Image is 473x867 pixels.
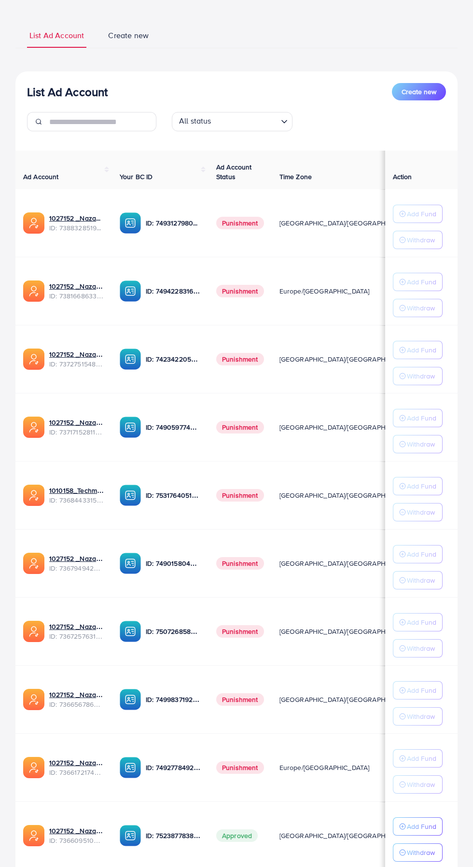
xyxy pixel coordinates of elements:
span: ID: 7367949428067450896 [49,563,104,573]
img: ic-ads-acc.e4c84228.svg [23,280,44,302]
span: Europe/[GEOGRAPHIC_DATA] [279,286,370,296]
p: Add Fund [407,821,436,832]
input: Search for option [214,114,277,129]
p: ID: 7494228316518858759 [146,285,201,297]
img: ic-ads-acc.e4c84228.svg [23,757,44,778]
img: ic-ads-acc.e4c84228.svg [23,553,44,574]
button: Add Fund [393,681,443,699]
p: Add Fund [407,344,436,356]
span: ID: 7366172174454882305 [49,768,104,777]
span: ID: 7366567860828749825 [49,699,104,709]
a: 1027152 _Nazaagency_019 [49,213,104,223]
a: 1027152 _Nazaagency_04 [49,418,104,427]
span: Action [393,172,412,182]
img: ic-ads-acc.e4c84228.svg [23,349,44,370]
span: [GEOGRAPHIC_DATA]/[GEOGRAPHIC_DATA] [279,831,414,840]
span: Punishment [216,217,264,229]
img: ic-ba-acc.ded83a64.svg [120,689,141,710]
span: [GEOGRAPHIC_DATA]/[GEOGRAPHIC_DATA] [279,559,414,568]
button: Add Fund [393,817,443,836]
span: ID: 7381668633665093648 [49,291,104,301]
p: Withdraw [407,234,435,246]
span: [GEOGRAPHIC_DATA]/[GEOGRAPHIC_DATA] [279,218,414,228]
p: Add Fund [407,276,436,288]
p: Withdraw [407,711,435,722]
button: Add Fund [393,409,443,427]
span: Time Zone [279,172,312,182]
span: List Ad Account [29,30,84,41]
button: Add Fund [393,749,443,768]
p: Withdraw [407,779,435,790]
div: <span class='underline'>1027152 _Nazaagency_04</span></br>7371715281112170513 [49,418,104,437]
p: Withdraw [407,643,435,654]
button: Withdraw [393,367,443,385]
p: Withdraw [407,847,435,858]
span: Punishment [216,285,264,297]
p: Add Fund [407,616,436,628]
button: Add Fund [393,205,443,223]
button: Create new [392,83,446,100]
div: <span class='underline'>1027152 _Nazaagency_023</span></br>7381668633665093648 [49,281,104,301]
span: Punishment [216,625,264,638]
p: Add Fund [407,480,436,492]
span: Europe/[GEOGRAPHIC_DATA] [279,763,370,772]
button: Withdraw [393,503,443,521]
p: Add Fund [407,548,436,560]
span: Punishment [216,557,264,570]
button: Add Fund [393,273,443,291]
span: Your BC ID [120,172,153,182]
span: [GEOGRAPHIC_DATA]/[GEOGRAPHIC_DATA] [279,490,414,500]
p: Add Fund [407,685,436,696]
span: Punishment [216,353,264,365]
img: ic-ba-acc.ded83a64.svg [120,280,141,302]
a: 1027152 _Nazaagency_018 [49,758,104,768]
span: [GEOGRAPHIC_DATA]/[GEOGRAPHIC_DATA] [279,627,414,636]
div: <span class='underline'>1027152 _Nazaagency_006</span></br>7366095105679261697 [49,826,104,846]
span: Approved [216,829,258,842]
span: Create new [402,87,436,97]
img: ic-ba-acc.ded83a64.svg [120,417,141,438]
img: ic-ba-acc.ded83a64.svg [120,825,141,846]
p: ID: 7507268580682137618 [146,626,201,637]
div: <span class='underline'>1027152 _Nazaagency_007</span></br>7372751548805726224 [49,350,104,369]
a: 1027152 _Nazaagency_0051 [49,690,104,699]
a: 1027152 _Nazaagency_023 [49,281,104,291]
div: <span class='underline'>1027152 _Nazaagency_003</span></br>7367949428067450896 [49,554,104,573]
span: All status [177,113,213,129]
div: Search for option [172,112,292,131]
div: <span class='underline'>1010158_Techmanistan pk acc_1715599413927</span></br>7368443315504726017 [49,486,104,505]
img: ic-ads-acc.e4c84228.svg [23,621,44,642]
a: 1010158_Techmanistan pk acc_1715599413927 [49,486,104,495]
span: ID: 7368443315504726017 [49,495,104,505]
span: Punishment [216,421,264,433]
img: ic-ads-acc.e4c84228.svg [23,825,44,846]
img: ic-ads-acc.e4c84228.svg [23,212,44,234]
p: Add Fund [407,208,436,220]
span: Ad Account [23,172,59,182]
button: Withdraw [393,571,443,589]
span: ID: 7366095105679261697 [49,836,104,845]
button: Add Fund [393,545,443,563]
button: Withdraw [393,707,443,726]
p: Withdraw [407,370,435,382]
a: 1027152 _Nazaagency_007 [49,350,104,359]
p: ID: 7492778492849930241 [146,762,201,773]
span: Punishment [216,761,264,774]
img: ic-ba-acc.ded83a64.svg [120,212,141,234]
button: Add Fund [393,477,443,495]
span: Ad Account Status [216,162,252,182]
button: Withdraw [393,843,443,862]
img: ic-ads-acc.e4c84228.svg [23,689,44,710]
p: ID: 7499837192777400321 [146,694,201,705]
span: [GEOGRAPHIC_DATA]/[GEOGRAPHIC_DATA] [279,354,414,364]
p: Withdraw [407,302,435,314]
p: Withdraw [407,438,435,450]
p: ID: 7523877838957576209 [146,830,201,841]
img: ic-ba-acc.ded83a64.svg [120,485,141,506]
p: Add Fund [407,412,436,424]
span: Create new [108,30,149,41]
p: ID: 7423422053648285697 [146,353,201,365]
p: ID: 7490158040596217873 [146,558,201,569]
div: <span class='underline'>1027152 _Nazaagency_0051</span></br>7366567860828749825 [49,690,104,710]
a: 1027152 _Nazaagency_016 [49,622,104,631]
